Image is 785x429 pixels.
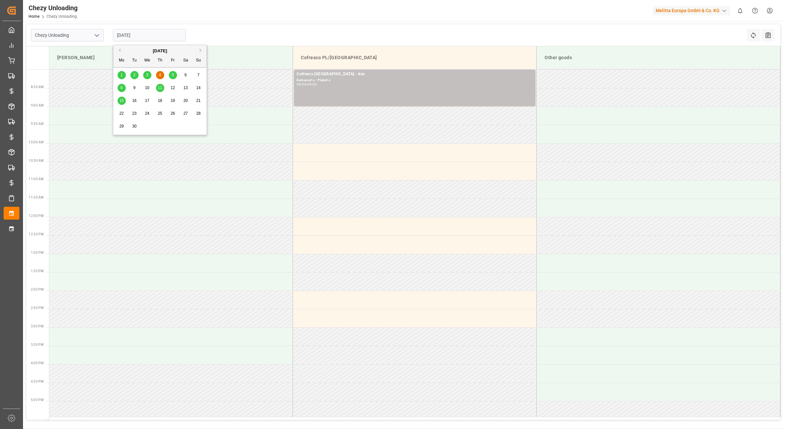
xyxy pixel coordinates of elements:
[146,73,148,77] span: 3
[183,85,188,90] span: 13
[145,85,149,90] span: 10
[182,84,190,92] div: Choose Saturday, September 13th, 2025
[130,71,139,79] div: Choose Tuesday, September 2nd, 2025
[182,109,190,118] div: Choose Saturday, September 27th, 2025
[143,71,151,79] div: Choose Wednesday, September 3rd, 2025
[733,3,748,18] button: show 0 new notifications
[159,73,161,77] span: 4
[121,85,123,90] span: 8
[31,288,44,291] span: 2:00 PM
[130,57,139,65] div: Tu
[182,57,190,65] div: Sa
[307,83,317,86] div: 09:00
[156,57,164,65] div: Th
[29,196,44,199] span: 11:30 AM
[31,85,44,89] span: 8:30 AM
[133,85,136,90] span: 9
[29,177,44,181] span: 11:00 AM
[115,69,205,133] div: month 2025-09
[117,48,121,52] button: Previous Month
[55,52,287,64] div: [PERSON_NAME]
[132,124,136,129] span: 30
[182,71,190,79] div: Choose Saturday, September 6th, 2025
[194,84,203,92] div: Choose Sunday, September 14th, 2025
[143,57,151,65] div: We
[130,109,139,118] div: Choose Tuesday, September 23rd, 2025
[197,73,200,77] span: 7
[297,71,533,78] div: Cofresco [GEOGRAPHIC_DATA] - dss
[169,57,177,65] div: Fr
[194,57,203,65] div: Su
[31,361,44,365] span: 4:00 PM
[298,52,531,64] div: Cofresco PL/[GEOGRAPHIC_DATA]
[194,71,203,79] div: Choose Sunday, September 7th, 2025
[31,122,44,126] span: 9:30 AM
[185,73,187,77] span: 6
[29,14,39,19] a: Home
[29,232,44,236] span: 12:30 PM
[31,324,44,328] span: 3:00 PM
[119,98,123,103] span: 15
[145,111,149,116] span: 24
[143,109,151,118] div: Choose Wednesday, September 24th, 2025
[119,111,123,116] span: 22
[182,97,190,105] div: Choose Saturday, September 20th, 2025
[118,109,126,118] div: Choose Monday, September 22nd, 2025
[748,3,762,18] button: Help Center
[169,84,177,92] div: Choose Friday, September 12th, 2025
[158,98,162,103] span: 18
[158,85,162,90] span: 11
[183,111,188,116] span: 27
[31,343,44,346] span: 3:30 PM
[170,98,175,103] span: 19
[132,98,136,103] span: 16
[130,84,139,92] div: Choose Tuesday, September 9th, 2025
[172,73,174,77] span: 5
[143,97,151,105] div: Choose Wednesday, September 17th, 2025
[31,380,44,383] span: 4:30 PM
[145,98,149,103] span: 17
[31,29,104,41] input: Type to search/select
[31,269,44,273] span: 1:30 PM
[158,111,162,116] span: 25
[133,73,136,77] span: 2
[653,6,730,15] div: Melitta Europa GmbH & Co. KG
[132,111,136,116] span: 23
[196,111,200,116] span: 28
[121,73,123,77] span: 1
[169,109,177,118] div: Choose Friday, September 26th, 2025
[169,71,177,79] div: Choose Friday, September 5th, 2025
[29,214,44,218] span: 12:00 PM
[31,306,44,310] span: 2:30 PM
[653,4,733,17] button: Melitta Europa GmbH & Co. KG
[196,85,200,90] span: 14
[156,97,164,105] div: Choose Thursday, September 18th, 2025
[31,104,44,107] span: 9:00 AM
[194,97,203,105] div: Choose Sunday, September 21st, 2025
[156,109,164,118] div: Choose Thursday, September 25th, 2025
[183,98,188,103] span: 20
[306,83,307,86] div: -
[118,84,126,92] div: Choose Monday, September 8th, 2025
[118,71,126,79] div: Choose Monday, September 1st, 2025
[169,97,177,105] div: Choose Friday, September 19th, 2025
[194,109,203,118] div: Choose Sunday, September 28th, 2025
[297,83,306,86] div: 08:00
[31,398,44,402] span: 5:00 PM
[542,52,775,64] div: Other goods
[200,48,204,52] button: Next Month
[196,98,200,103] span: 21
[130,122,139,131] div: Choose Tuesday, September 30th, 2025
[118,97,126,105] div: Choose Monday, September 15th, 2025
[170,111,175,116] span: 26
[119,124,123,129] span: 29
[118,57,126,65] div: Mo
[130,97,139,105] div: Choose Tuesday, September 16th, 2025
[113,48,207,54] div: [DATE]
[29,159,44,162] span: 10:30 AM
[113,29,186,41] input: DD.MM.YYYY
[143,84,151,92] div: Choose Wednesday, September 10th, 2025
[92,30,101,40] button: open menu
[29,3,78,13] div: Chezy Unloading
[156,84,164,92] div: Choose Thursday, September 11th, 2025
